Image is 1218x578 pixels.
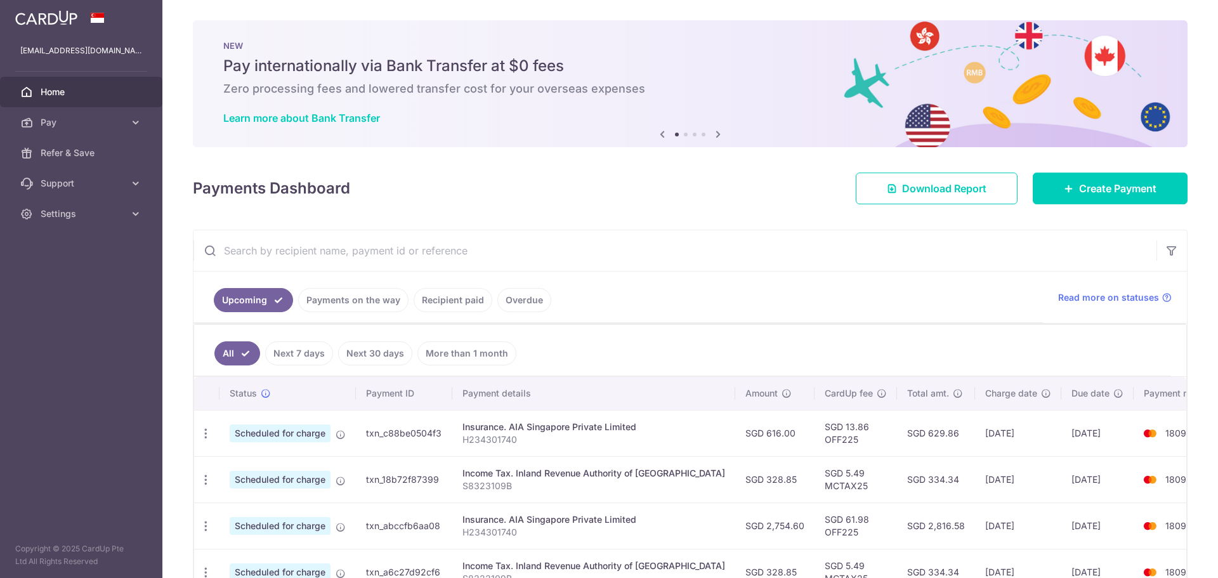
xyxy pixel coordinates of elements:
span: 1809 [1165,428,1186,438]
span: Home [41,86,124,98]
span: Settings [41,207,124,220]
span: Create Payment [1079,181,1156,196]
span: Support [41,177,124,190]
span: Charge date [985,387,1037,400]
div: Income Tax. Inland Revenue Authority of [GEOGRAPHIC_DATA] [462,560,725,572]
img: CardUp [15,10,77,25]
td: SGD 2,816.58 [897,502,975,549]
a: Create Payment [1033,173,1188,204]
a: Next 7 days [265,341,333,365]
td: SGD 61.98 OFF225 [815,502,897,549]
a: Learn more about Bank Transfer [223,112,380,124]
td: SGD 13.86 OFF225 [815,410,897,456]
td: [DATE] [1061,456,1134,502]
a: Upcoming [214,288,293,312]
td: txn_abccfb6aa08 [356,502,452,549]
h5: Pay internationally via Bank Transfer at $0 fees [223,56,1157,76]
a: Payments on the way [298,288,409,312]
img: Bank Card [1137,426,1163,441]
span: Status [230,387,257,400]
span: Read more on statuses [1058,291,1159,304]
a: More than 1 month [417,341,516,365]
td: [DATE] [1061,410,1134,456]
td: SGD 328.85 [735,456,815,502]
p: NEW [223,41,1157,51]
td: [DATE] [1061,502,1134,549]
span: Refer & Save [41,147,124,159]
p: H234301740 [462,433,725,446]
span: 1809 [1165,567,1186,577]
span: Amount [745,387,778,400]
td: txn_c88be0504f3 [356,410,452,456]
th: Payment ID [356,377,452,410]
a: Recipient paid [414,288,492,312]
div: Insurance. AIA Singapore Private Limited [462,513,725,526]
input: Search by recipient name, payment id or reference [193,230,1156,271]
span: Scheduled for charge [230,424,331,442]
a: Read more on statuses [1058,291,1172,304]
p: [EMAIL_ADDRESS][DOMAIN_NAME] [20,44,142,57]
td: [DATE] [975,502,1061,549]
td: txn_18b72f87399 [356,456,452,502]
td: [DATE] [975,410,1061,456]
a: Overdue [497,288,551,312]
td: SGD 5.49 MCTAX25 [815,456,897,502]
th: Payment details [452,377,735,410]
td: SGD 334.34 [897,456,975,502]
td: SGD 616.00 [735,410,815,456]
p: S8323109B [462,480,725,492]
span: Scheduled for charge [230,517,331,535]
span: 1809 [1165,474,1186,485]
span: CardUp fee [825,387,873,400]
a: Download Report [856,173,1018,204]
a: Next 30 days [338,341,412,365]
img: Bank Card [1137,472,1163,487]
p: H234301740 [462,526,725,539]
span: Due date [1071,387,1110,400]
h4: Payments Dashboard [193,177,350,200]
span: Pay [41,116,124,129]
div: Income Tax. Inland Revenue Authority of [GEOGRAPHIC_DATA] [462,467,725,480]
td: [DATE] [975,456,1061,502]
span: Scheduled for charge [230,471,331,489]
h6: Zero processing fees and lowered transfer cost for your overseas expenses [223,81,1157,96]
a: All [214,341,260,365]
span: 1809 [1165,520,1186,531]
img: Bank Card [1137,518,1163,534]
span: Total amt. [907,387,949,400]
img: Bank transfer banner [193,20,1188,147]
iframe: Opens a widget where you can find more information [1137,540,1205,572]
td: SGD 629.86 [897,410,975,456]
span: Download Report [902,181,986,196]
td: SGD 2,754.60 [735,502,815,549]
div: Insurance. AIA Singapore Private Limited [462,421,725,433]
